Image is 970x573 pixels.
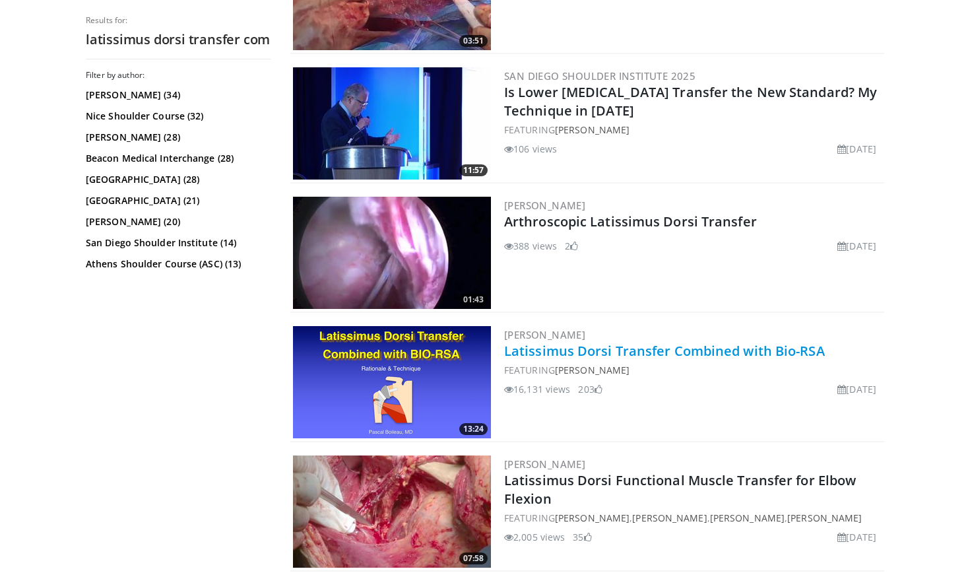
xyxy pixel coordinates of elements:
[293,67,491,180] img: e40f6d11-415b-4978-a385-d68ccfe5df75.300x170_q85_crop-smart_upscale.jpg
[86,70,271,81] h3: Filter by author:
[504,199,585,212] a: [PERSON_NAME]
[504,123,882,137] div: FEATURING
[293,197,491,309] img: DLOokYc8UKM-fB9H4xMDoxOmdtO40mAx.300x170_q85_crop-smart_upscale.jpg
[555,512,630,524] a: [PERSON_NAME]
[86,257,267,271] a: Athens Shoulder Course (ASC) (13)
[459,423,488,435] span: 13:24
[565,239,578,253] li: 2
[293,455,491,568] img: 65a30411-fa9a-4bb1-90ec-6e855e08dca1.300x170_q85_crop-smart_upscale.jpg
[504,530,565,544] li: 2,005 views
[504,363,882,377] div: FEATURING
[504,239,557,253] li: 388 views
[504,511,882,525] div: FEATURING , , ,
[504,83,877,119] a: Is Lower [MEDICAL_DATA] Transfer the New Standard? My Technique in [DATE]
[293,67,491,180] a: 11:57
[837,530,876,544] li: [DATE]
[86,31,271,48] h2: latissimus dorsi transfer com
[86,236,267,250] a: San Diego Shoulder Institute (14)
[459,164,488,176] span: 11:57
[86,15,271,26] p: Results for:
[86,215,267,228] a: [PERSON_NAME] (20)
[293,197,491,309] a: 01:43
[86,131,267,144] a: [PERSON_NAME] (28)
[86,88,267,102] a: [PERSON_NAME] (34)
[504,213,757,230] a: Arthroscopic Latissimus Dorsi Transfer
[504,69,695,83] a: San Diego Shoulder Institute 2025
[86,152,267,165] a: Beacon Medical Interchange (28)
[459,553,488,564] span: 07:58
[86,110,267,123] a: Nice Shoulder Course (32)
[293,326,491,438] img: 0e1bc6ad-fcf8-411c-9e25-b7d1f0109c17.png.300x170_q85_crop-smart_upscale.png
[86,173,267,186] a: [GEOGRAPHIC_DATA] (28)
[555,364,630,376] a: [PERSON_NAME]
[555,123,630,136] a: [PERSON_NAME]
[578,382,602,396] li: 203
[293,326,491,438] a: 13:24
[632,512,707,524] a: [PERSON_NAME]
[504,328,585,341] a: [PERSON_NAME]
[837,142,876,156] li: [DATE]
[459,35,488,47] span: 03:51
[837,239,876,253] li: [DATE]
[293,455,491,568] a: 07:58
[504,382,570,396] li: 16,131 views
[710,512,785,524] a: [PERSON_NAME]
[837,382,876,396] li: [DATE]
[86,194,267,207] a: [GEOGRAPHIC_DATA] (21)
[504,471,856,508] a: Latissimus Dorsi Functional Muscle Transfer for Elbow Flexion
[787,512,862,524] a: [PERSON_NAME]
[573,530,591,544] li: 35
[504,142,557,156] li: 106 views
[504,457,585,471] a: [PERSON_NAME]
[459,294,488,306] span: 01:43
[504,342,825,360] a: Latissimus Dorsi Transfer Combined with Bio-RSA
